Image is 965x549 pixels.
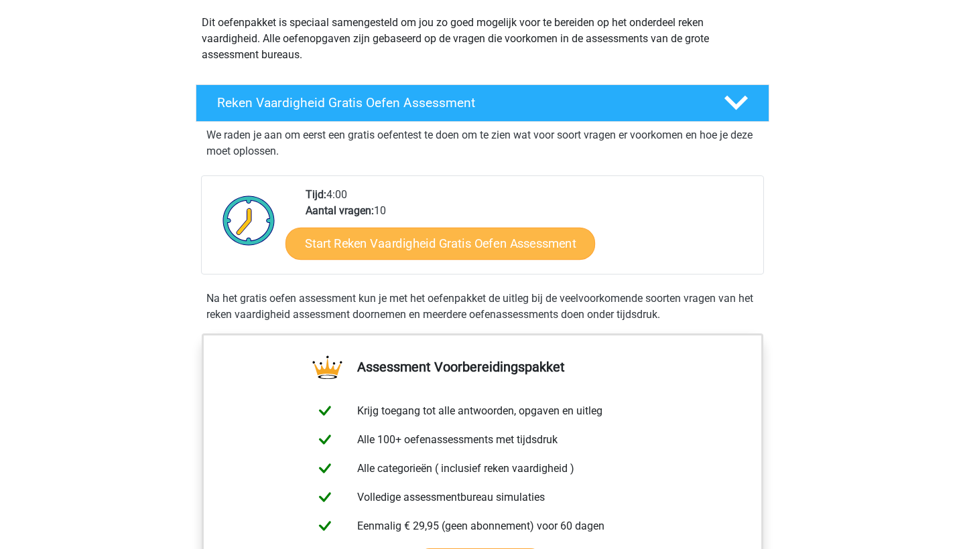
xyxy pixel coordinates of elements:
[215,187,283,254] img: Klok
[190,84,775,122] a: Reken Vaardigheid Gratis Oefen Assessment
[296,187,763,274] div: 4:00 10
[217,95,702,110] h4: Reken Vaardigheid Gratis Oefen Assessment
[206,127,759,159] p: We raden je aan om eerst een gratis oefentest te doen om te zien wat voor soort vragen er voorkom...
[285,227,595,259] a: Start Reken Vaardigheid Gratis Oefen Assessment
[306,204,374,217] b: Aantal vragen:
[306,188,326,201] b: Tijd:
[202,15,763,63] p: Dit oefenpakket is speciaal samengesteld om jou zo goed mogelijk voor te bereiden op het onderdee...
[201,291,764,323] div: Na het gratis oefen assessment kun je met het oefenpakket de uitleg bij de veelvoorkomende soorte...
